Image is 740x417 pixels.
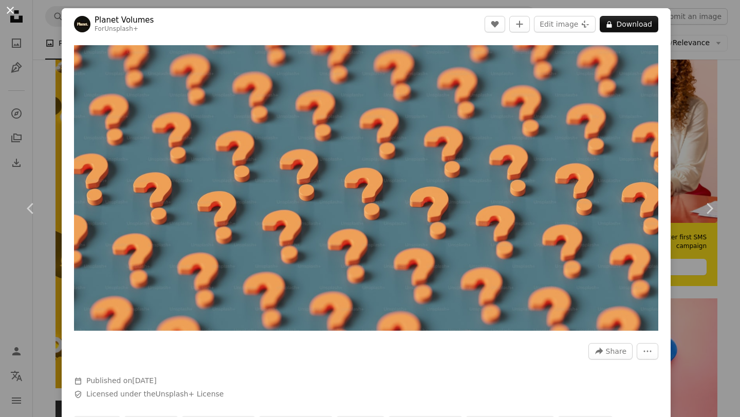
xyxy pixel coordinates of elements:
[606,344,626,359] span: Share
[74,45,658,331] img: a group of orange question marks on a blue background
[509,16,530,32] button: Add to Collection
[132,376,156,385] time: March 8, 2023 at 7:20:14 AM EST
[95,15,154,25] a: Planet Volumes
[485,16,505,32] button: Like
[588,343,633,359] button: Share this image
[95,25,154,33] div: For
[74,16,90,32] img: Go to Planet Volumes's profile
[600,16,658,32] button: Download
[104,25,138,32] a: Unsplash+
[534,16,596,32] button: Edit image
[637,343,658,359] button: More Actions
[678,159,740,258] a: Next
[86,376,157,385] span: Published on
[74,45,658,331] button: Zoom in on this image
[156,390,224,398] a: Unsplash+ License
[86,389,224,400] span: Licensed under the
